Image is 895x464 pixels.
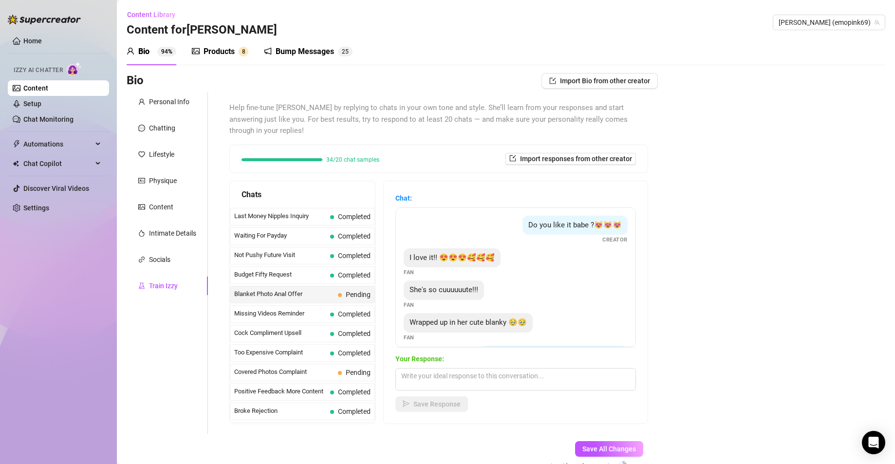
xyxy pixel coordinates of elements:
span: I love it!! 😍😍😍🥰🥰🥰 [410,253,495,262]
span: 34/20 chat samples [326,157,379,163]
span: thunderbolt [13,140,20,148]
div: Bio [138,46,149,57]
span: Help fine-tune [PERSON_NAME] by replying to chats in your own tone and style. She’ll learn from y... [229,102,648,137]
div: Lifestyle [149,149,174,160]
span: Fan [404,268,414,277]
strong: Your Response: [395,355,444,363]
button: Save Response [395,396,468,412]
sup: 8 [239,47,248,56]
span: import [509,155,516,162]
button: Import responses from other creator [505,153,636,165]
span: Completed [338,310,371,318]
span: idcard [138,177,145,184]
button: Import Bio from other creator [541,73,658,89]
span: Positive Feedback More Content [234,387,326,396]
img: Chat Copilot [13,160,19,167]
span: 8 [242,48,245,55]
span: import [549,77,556,84]
div: Bump Messages [276,46,334,57]
span: Waiting For Payday [234,231,326,241]
span: Automations [23,136,93,152]
h3: Content for [PERSON_NAME] [127,22,277,38]
span: picture [192,47,200,55]
span: Fan [404,334,414,342]
span: Do you like it babe ?😻😻😻 [528,221,622,229]
span: team [874,19,880,25]
a: Chat Monitoring [23,115,74,123]
a: Home [23,37,42,45]
div: Socials [149,254,170,265]
span: Chat Copilot [23,156,93,171]
span: Import responses from other creator [520,155,632,163]
span: heart [138,151,145,158]
span: Fan [404,301,414,309]
h3: Bio [127,73,144,89]
span: experiment [138,282,145,289]
sup: 25 [338,47,353,56]
span: Cock Compliment Upsell [234,328,326,338]
img: AI Chatter [67,62,82,76]
span: notification [264,47,272,55]
span: Save All Changes [582,445,636,453]
a: Settings [23,204,49,212]
span: Pending [346,291,371,298]
div: Intimate Details [149,228,196,239]
div: Chatting [149,123,175,133]
span: Creator [602,236,628,244]
button: Content Library [127,7,183,22]
span: Wrapped up in her cute blanky 🥹🥹 [410,318,527,327]
span: message [138,125,145,131]
span: Izzy AI Chatter [14,66,63,75]
span: 5 [345,48,349,55]
span: Chats [242,188,261,201]
span: Completed [338,349,371,357]
span: Completed [338,213,371,221]
span: picture [138,204,145,210]
sup: 94% [157,47,176,56]
span: Completed [338,388,371,396]
a: Setup [23,100,41,108]
div: Personal Info [149,96,189,107]
span: Last Money Nipples Inquiry [234,211,326,221]
button: Save All Changes [575,441,643,457]
div: Products [204,46,235,57]
span: Pending [346,369,371,376]
div: Open Intercom Messenger [862,431,885,454]
span: fire [138,230,145,237]
span: 2 [342,48,345,55]
span: Missing Videos Reminder [234,309,326,318]
span: Content Library [127,11,175,19]
span: Too Expensive Complaint [234,348,326,357]
span: Completed [338,271,371,279]
span: Completed [338,408,371,415]
div: Content [149,202,173,212]
span: Britney (emopink69) [779,15,879,30]
img: logo-BBDzfeDw.svg [8,15,81,24]
span: Blanket Photo Anal Offer [234,289,334,299]
span: user [127,47,134,55]
span: Completed [338,330,371,337]
span: She's so cuuuuuute!!! [410,285,478,294]
span: link [138,256,145,263]
div: Physique [149,175,177,186]
div: Train Izzy [149,280,178,291]
a: Discover Viral Videos [23,185,89,192]
strong: Chat: [395,194,412,202]
span: user [138,98,145,105]
span: Covered Photos Complaint [234,367,334,377]
span: Not Pushy Future Visit [234,250,326,260]
span: Import Bio from other creator [560,77,650,85]
span: Completed [338,252,371,260]
span: Budget Fifty Request [234,270,326,279]
a: Content [23,84,48,92]
span: Completed [338,232,371,240]
span: Broke Rejection [234,406,326,416]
